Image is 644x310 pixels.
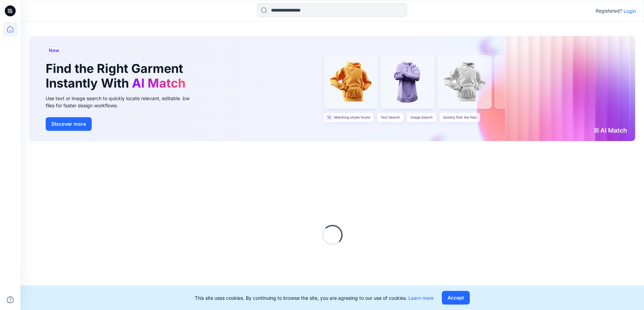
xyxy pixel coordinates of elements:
p: This site uses cookies. By continuing to browse the site, you are agreeing to our use of cookies. [195,294,434,301]
h1: Find the Right Garment Instantly With [46,61,189,91]
button: Discover more [46,117,92,131]
p: Login [624,7,636,15]
p: Registered? [596,7,622,15]
button: Accept [442,291,470,305]
a: Learn more [408,295,434,301]
div: Use text or image search to quickly locate relevant, editable .bw files for faster design workflows. [46,95,199,109]
span: AI Match [132,76,185,91]
span: New [49,46,59,55]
